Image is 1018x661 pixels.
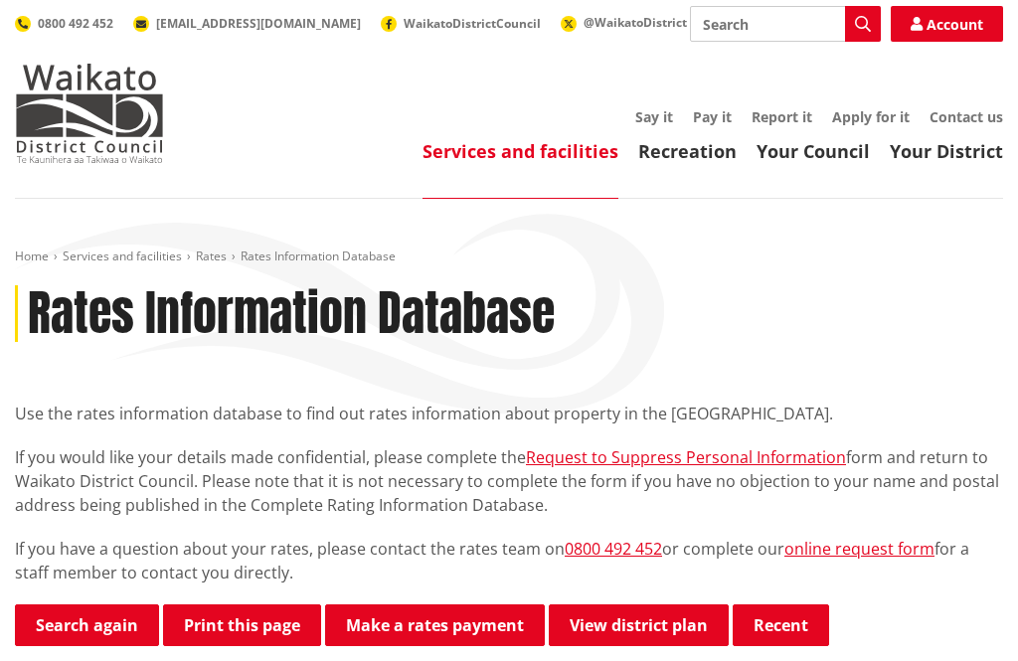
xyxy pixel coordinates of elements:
a: Report it [752,107,812,126]
p: If you have a question about your rates, please contact the rates team on or complete our for a s... [15,537,1003,584]
nav: breadcrumb [15,248,1003,265]
span: [EMAIL_ADDRESS][DOMAIN_NAME] [156,15,361,32]
button: Print this page [163,604,321,646]
h1: Rates Information Database [28,285,555,343]
a: Search again [15,604,159,646]
a: 0800 492 452 [565,538,662,560]
a: WaikatoDistrictCouncil [381,15,541,32]
a: Services and facilities [423,139,618,163]
span: Rates Information Database [241,248,396,264]
a: Say it [635,107,673,126]
p: If you would like your details made confidential, please complete the form and return to Waikato ... [15,445,1003,517]
a: View district plan [549,604,729,646]
a: online request form [784,538,934,560]
a: Services and facilities [63,248,182,264]
a: 0800 492 452 [15,15,113,32]
span: WaikatoDistrictCouncil [404,15,541,32]
a: Contact us [930,107,1003,126]
p: Use the rates information database to find out rates information about property in the [GEOGRAPHI... [15,402,1003,425]
a: [EMAIL_ADDRESS][DOMAIN_NAME] [133,15,361,32]
a: Apply for it [832,107,910,126]
a: Request to Suppress Personal Information [526,446,846,468]
span: 0800 492 452 [38,15,113,32]
a: Your District [890,139,1003,163]
a: Rates [196,248,227,264]
a: Pay it [693,107,732,126]
button: Recent [733,604,829,646]
a: Home [15,248,49,264]
a: @WaikatoDistrict [561,14,687,31]
a: Your Council [757,139,870,163]
a: Make a rates payment [325,604,545,646]
a: Recreation [638,139,737,163]
img: Waikato District Council - Te Kaunihera aa Takiwaa o Waikato [15,64,164,163]
a: Account [891,6,1003,42]
span: @WaikatoDistrict [584,14,687,31]
input: Search input [690,6,881,42]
